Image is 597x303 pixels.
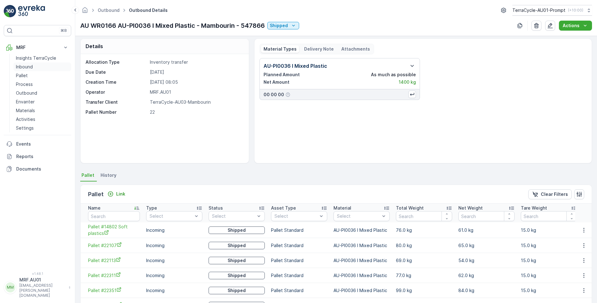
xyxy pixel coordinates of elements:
[150,99,242,105] p: TerraCycle-AU03-Mambourin
[341,46,370,52] p: Attachments
[264,72,300,78] p: Planned Amount
[541,191,568,197] p: Clear Filters
[264,62,327,70] p: AU-PI0036 I Mixed Plastic
[333,205,351,211] p: Material
[4,41,71,54] button: MRF
[4,163,71,175] a: Documents
[228,242,246,249] p: Shipped
[455,222,518,238] td: 61.0 kg
[330,238,393,253] td: AU-PI0036 I Mixed Plastic
[212,213,255,219] p: Select
[393,268,455,283] td: 77.0 kg
[512,7,565,13] p: TerraCycle-AU01-Prompt
[518,253,580,268] td: 15.0 kg
[16,90,37,96] p: Outbound
[86,79,147,85] p: Creation Time
[16,153,69,160] p: Reports
[455,268,518,283] td: 62.0 kg
[16,99,35,105] p: Envanter
[209,226,265,234] button: Shipped
[143,222,205,238] td: Incoming
[18,5,45,17] img: logo_light-DOdMpM7g.png
[128,7,169,13] span: Outbound Details
[5,282,15,292] div: MM
[13,89,71,97] a: Outbound
[268,253,330,268] td: Pallet Standard
[16,81,33,87] p: Process
[393,283,455,298] td: 99.0 kg
[4,272,71,276] span: v 1.48.1
[13,62,71,71] a: Inbound
[559,21,592,31] button: Actions
[19,277,66,283] p: MRF.AU01
[228,227,246,233] p: Shipped
[88,287,140,294] a: Pallet #22351
[19,283,66,298] p: [EMAIL_ADDRESS][PERSON_NAME][DOMAIN_NAME]
[16,107,35,114] p: Materials
[264,79,289,85] p: Net Amount
[455,283,518,298] td: 84.0 kg
[88,257,140,264] a: Pallet #22113
[209,205,223,211] p: Status
[371,72,416,78] p: As much as possible
[13,71,71,80] a: Pallet
[518,268,580,283] td: 15.0 kg
[16,141,69,147] p: Events
[563,22,580,29] p: Actions
[143,253,205,268] td: Incoming
[330,222,393,238] td: AU-PI0036 I Mixed Plastic
[209,257,265,264] button: Shipped
[264,46,297,52] p: Material Types
[88,224,140,236] a: Pallet #14802 Soft plastics
[270,22,288,29] p: Shipped
[143,268,205,283] td: Incoming
[143,238,205,253] td: Incoming
[150,79,242,85] p: [DATE] 08:05
[330,268,393,283] td: AU-PI0036 I Mixed Plastic
[88,242,140,249] a: Pallet #22107
[396,211,452,221] input: Search
[86,89,147,95] p: Operator
[330,253,393,268] td: AU-PI0036 I Mixed Plastic
[150,213,193,219] p: Select
[16,72,28,79] p: Pallet
[518,238,580,253] td: 15.0 kg
[228,287,246,294] p: Shipped
[81,9,88,14] a: Homepage
[337,213,380,219] p: Select
[16,64,33,70] p: Inbound
[285,92,290,97] div: Help Tooltip Icon
[518,222,580,238] td: 15.0 kg
[13,115,71,124] a: Activities
[105,190,128,198] button: Link
[512,5,592,16] button: TerraCycle-AU01-Prompt(+10:00)
[268,238,330,253] td: Pallet Standard
[13,97,71,106] a: Envanter
[304,46,334,52] p: Delivery Note
[568,8,583,13] p: ( +10:00 )
[267,22,299,29] button: Shipped
[86,42,103,50] p: Details
[16,125,34,131] p: Settings
[13,80,71,89] a: Process
[146,205,157,211] p: Type
[4,138,71,150] a: Events
[88,205,101,211] p: Name
[521,211,577,221] input: Search
[393,253,455,268] td: 69.0 kg
[268,268,330,283] td: Pallet Standard
[393,222,455,238] td: 76.0 kg
[4,277,71,298] button: MMMRF.AU01[EMAIL_ADDRESS][PERSON_NAME][DOMAIN_NAME]
[80,21,265,30] p: AU WR0166 AU-PI0036 I Mixed Plastic - Mambourin - 547866
[61,28,67,33] p: ⌘B
[98,7,120,13] a: Outbound
[330,283,393,298] td: AU-PI0036 I Mixed Plastic
[143,283,205,298] td: Incoming
[86,109,147,115] p: Pallet Number
[455,238,518,253] td: 65.0 kg
[271,205,296,211] p: Asset Type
